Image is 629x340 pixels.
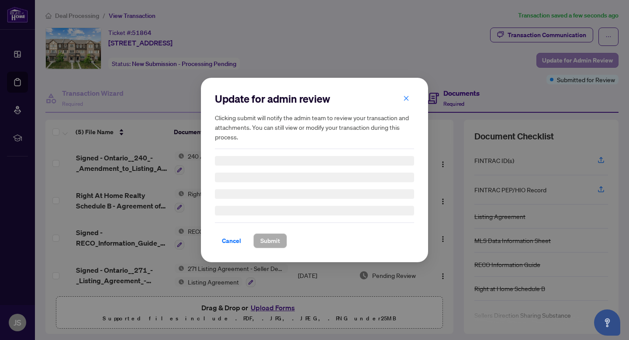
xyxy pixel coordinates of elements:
[215,92,414,106] h2: Update for admin review
[594,309,620,336] button: Open asap
[215,233,248,248] button: Cancel
[403,95,409,101] span: close
[222,234,241,248] span: Cancel
[215,113,414,142] h5: Clicking submit will notify the admin team to review your transaction and attachments. You can st...
[253,233,287,248] button: Submit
